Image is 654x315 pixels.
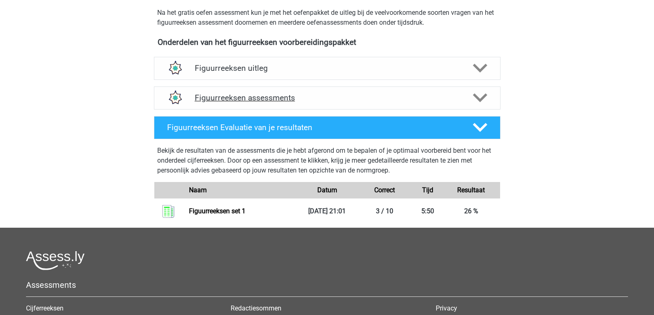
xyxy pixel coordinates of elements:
a: assessments Figuurreeksen assessments [151,86,504,110]
h4: Figuurreeksen Evaluatie van je resultaten [167,123,460,132]
a: Figuurreeksen Evaluatie van je resultaten [151,116,504,139]
a: Figuurreeksen set 1 [189,207,246,215]
div: Datum [298,185,356,195]
div: Naam [183,185,298,195]
div: Resultaat [442,185,500,195]
a: Privacy [436,304,457,312]
a: Cijferreeksen [26,304,64,312]
img: figuurreeksen uitleg [164,58,185,79]
img: figuurreeksen assessments [164,87,185,108]
div: Tijd [413,185,442,195]
h5: Assessments [26,280,628,290]
h4: Figuurreeksen uitleg [195,63,460,73]
p: Bekijk de resultaten van de assessments die je hebt afgerond om te bepalen of je optimaal voorber... [157,146,497,175]
a: uitleg Figuurreeksen uitleg [151,57,504,80]
img: Assessly logo [26,251,85,270]
h4: Onderdelen van het figuurreeksen voorbereidingspakket [158,37,497,47]
a: Redactiesommen [231,304,281,312]
div: Na het gratis oefen assessment kun je met het oefenpakket de uitleg bij de veelvoorkomende soorte... [154,8,501,28]
div: Correct [356,185,413,195]
h4: Figuurreeksen assessments [195,93,460,103]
